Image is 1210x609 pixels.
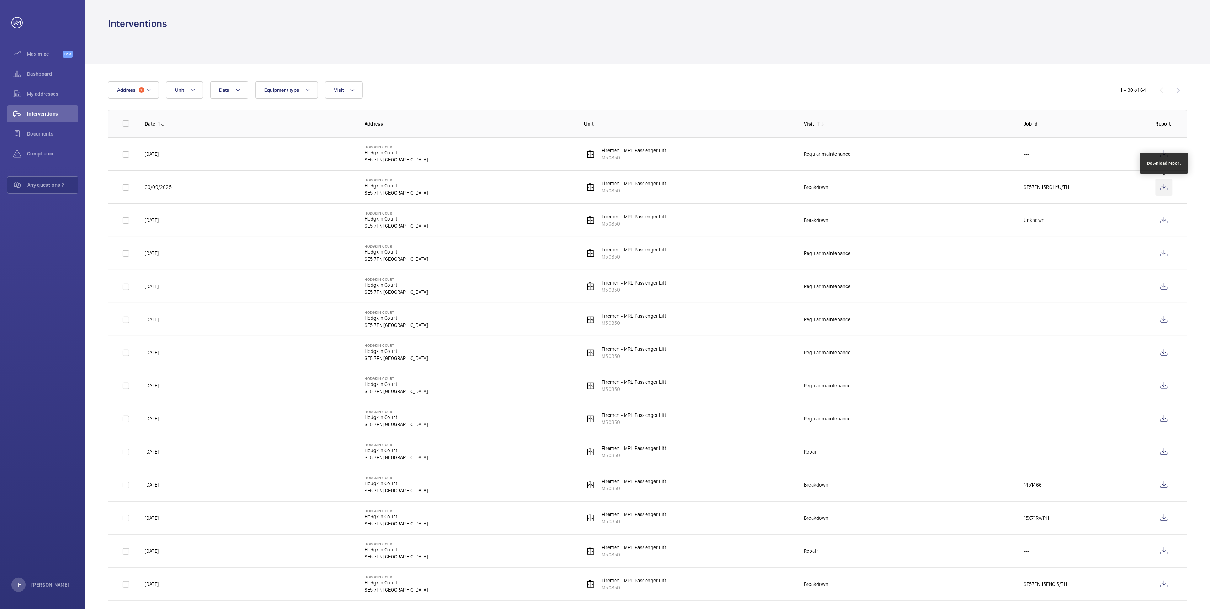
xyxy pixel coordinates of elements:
[365,447,428,454] p: Hodgkin Court
[1121,86,1146,94] div: 1 – 30 of 64
[1024,581,1067,588] p: SE57FN 15ENOI5/TH
[117,87,136,93] span: Address
[365,409,428,414] p: Hodgkin Court
[365,509,428,513] p: Hodgkin Court
[602,319,667,327] p: M50350
[602,312,667,319] p: Firemen - MRL Passenger Lift
[804,481,829,488] div: Breakdown
[27,130,78,137] span: Documents
[586,315,595,324] img: elevator.svg
[365,414,428,421] p: Hodgkin Court
[365,343,428,348] p: Hodgkin Court
[365,388,428,395] p: SE5 7FN [GEOGRAPHIC_DATA]
[602,419,667,426] p: M50350
[804,184,829,191] div: Breakdown
[365,310,428,314] p: Hodgkin Court
[586,183,595,191] img: elevator.svg
[365,277,428,281] p: Hodgkin Court
[145,415,159,422] p: [DATE]
[804,120,814,127] p: Visit
[365,244,428,248] p: Hodgkin Court
[365,480,428,487] p: Hodgkin Court
[166,81,203,99] button: Unit
[145,250,159,257] p: [DATE]
[365,182,428,189] p: Hodgkin Court
[365,149,428,156] p: Hodgkin Court
[602,378,667,386] p: Firemen - MRL Passenger Lift
[602,386,667,393] p: M50350
[365,487,428,494] p: SE5 7FN [GEOGRAPHIC_DATA]
[27,90,78,97] span: My addresses
[586,381,595,390] img: elevator.svg
[365,215,428,222] p: Hodgkin Court
[145,349,159,356] p: [DATE]
[804,217,829,224] div: Breakdown
[365,222,428,229] p: SE5 7FN [GEOGRAPHIC_DATA]
[1024,382,1029,389] p: ---
[804,547,818,555] div: Repair
[365,322,428,329] p: SE5 7FN [GEOGRAPHIC_DATA]
[145,283,159,290] p: [DATE]
[602,478,667,485] p: Firemen - MRL Passenger Lift
[1024,250,1029,257] p: ---
[365,542,428,546] p: Hodgkin Court
[804,581,829,588] div: Breakdown
[1024,514,1049,521] p: 15X71RV/PH
[584,120,793,127] p: Unit
[586,249,595,258] img: elevator.svg
[325,81,362,99] button: Visit
[602,412,667,419] p: Firemen - MRL Passenger Lift
[602,187,667,194] p: M50350
[602,279,667,286] p: Firemen - MRL Passenger Lift
[365,476,428,480] p: Hodgkin Court
[804,316,850,323] div: Regular maintenance
[602,353,667,360] p: M50350
[602,253,667,260] p: M50350
[804,250,850,257] div: Regular maintenance
[1024,481,1042,488] p: 1451466
[145,120,155,127] p: Date
[365,314,428,322] p: Hodgkin Court
[365,575,428,579] p: Hodgkin Court
[145,547,159,555] p: [DATE]
[1024,217,1045,224] p: Unknown
[602,485,667,492] p: M50350
[365,454,428,461] p: SE5 7FN [GEOGRAPHIC_DATA]
[365,178,428,182] p: Hodgkin Court
[365,288,428,296] p: SE5 7FN [GEOGRAPHIC_DATA]
[365,443,428,447] p: Hodgkin Court
[602,286,667,293] p: M50350
[145,150,159,158] p: [DATE]
[602,518,667,525] p: M50350
[602,584,667,591] p: M50350
[31,581,70,588] p: [PERSON_NAME]
[219,87,229,93] span: Date
[365,376,428,381] p: Hodgkin Court
[586,481,595,489] img: elevator.svg
[365,211,428,215] p: Hodgkin Court
[365,579,428,586] p: Hodgkin Court
[108,17,167,30] h1: Interventions
[365,189,428,196] p: SE5 7FN [GEOGRAPHIC_DATA]
[145,514,159,521] p: [DATE]
[27,110,78,117] span: Interventions
[255,81,318,99] button: Equipment type
[365,348,428,355] p: Hodgkin Court
[145,481,159,488] p: [DATE]
[1147,160,1181,166] div: Download report
[804,514,829,521] div: Breakdown
[1156,120,1173,127] p: Report
[1024,283,1029,290] p: ---
[365,120,573,127] p: Address
[365,281,428,288] p: Hodgkin Court
[586,514,595,522] img: elevator.svg
[804,283,850,290] div: Regular maintenance
[602,577,667,584] p: Firemen - MRL Passenger Lift
[586,282,595,291] img: elevator.svg
[586,348,595,357] img: elevator.svg
[586,414,595,423] img: elevator.svg
[804,448,818,455] div: Repair
[1024,184,1069,191] p: SE57FN 15RGHYU/TH
[602,147,667,154] p: Firemen - MRL Passenger Lift
[108,81,159,99] button: Address1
